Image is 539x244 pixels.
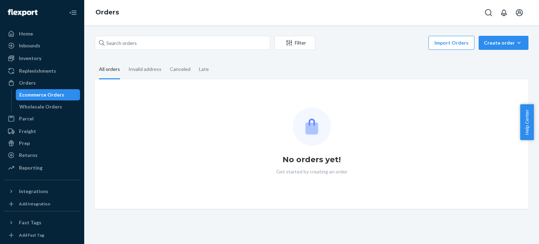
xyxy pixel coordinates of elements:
[128,60,161,78] div: Invalid address
[19,219,41,226] div: Fast Tags
[282,154,341,165] h1: No orders yet!
[520,104,534,140] button: Help Center
[199,60,209,78] div: Late
[4,126,80,137] a: Freight
[16,89,80,100] a: Ecommerce Orders
[276,168,347,175] p: Get started by creating an order
[428,36,474,50] button: Import Orders
[4,162,80,173] a: Reporting
[16,101,80,112] a: Wholesale Orders
[19,128,36,135] div: Freight
[19,91,64,98] div: Ecommerce Orders
[19,140,30,147] div: Prep
[19,232,44,238] div: Add Fast Tag
[19,42,40,49] div: Inbounds
[275,39,315,46] div: Filter
[4,138,80,149] a: Prep
[4,40,80,51] a: Inbounds
[4,65,80,77] a: Replenishments
[481,6,495,20] button: Open Search Box
[95,8,119,16] a: Orders
[4,217,80,228] button: Fast Tags
[19,164,42,171] div: Reporting
[4,186,80,197] button: Integrations
[4,113,80,124] a: Parcel
[19,115,34,122] div: Parcel
[4,53,80,64] a: Inventory
[99,60,120,79] div: All orders
[479,36,528,50] button: Create order
[90,2,125,23] ol: breadcrumbs
[4,231,80,239] a: Add Fast Tag
[170,60,191,78] div: Canceled
[274,36,315,50] button: Filter
[4,200,80,208] a: Add Integration
[4,77,80,88] a: Orders
[19,55,41,62] div: Inventory
[19,103,62,110] div: Wholesale Orders
[19,188,48,195] div: Integrations
[512,6,526,20] button: Open account menu
[19,67,56,74] div: Replenishments
[19,152,38,159] div: Returns
[66,6,80,20] button: Close Navigation
[4,28,80,39] a: Home
[19,30,33,37] div: Home
[19,201,50,207] div: Add Integration
[95,36,270,50] input: Search orders
[19,79,36,86] div: Orders
[497,6,511,20] button: Open notifications
[4,150,80,161] a: Returns
[484,39,523,46] div: Create order
[8,9,38,16] img: Flexport logo
[293,107,331,146] img: Empty list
